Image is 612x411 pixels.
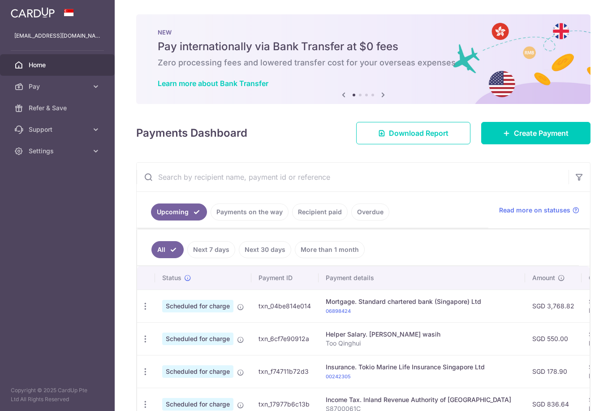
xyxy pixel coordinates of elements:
[158,29,569,36] p: NEW
[29,125,88,134] span: Support
[162,273,181,282] span: Status
[389,128,448,138] span: Download Report
[251,266,319,290] th: Payment ID
[499,206,570,215] span: Read more on statuses
[326,330,518,339] div: Helper Salary. [PERSON_NAME] wasih
[137,163,569,191] input: Search by recipient name, payment id or reference
[292,203,348,221] a: Recipient paid
[158,39,569,54] h5: Pay internationally via Bank Transfer at $0 fees
[251,355,319,388] td: txn_f74711b72d3
[151,203,207,221] a: Upcoming
[136,14,590,104] img: Bank transfer banner
[29,82,88,91] span: Pay
[326,308,351,314] a: 06898424
[295,241,365,258] a: More than 1 month
[158,57,569,68] h6: Zero processing fees and lowered transfer cost for your overseas expenses
[326,373,351,380] a: 00242305
[481,122,590,144] a: Create Payment
[211,203,289,221] a: Payments on the way
[499,206,579,215] a: Read more on statuses
[162,365,233,378] span: Scheduled for charge
[11,7,55,18] img: CardUp
[14,31,100,40] p: [EMAIL_ADDRESS][DOMAIN_NAME]
[162,398,233,411] span: Scheduled for charge
[29,104,88,112] span: Refer & Save
[514,128,569,138] span: Create Payment
[158,79,268,88] a: Learn more about Bank Transfer
[239,241,291,258] a: Next 30 days
[187,241,235,258] a: Next 7 days
[136,125,247,141] h4: Payments Dashboard
[351,203,389,221] a: Overdue
[151,241,184,258] a: All
[326,339,518,348] p: Too Qinghui
[251,322,319,355] td: txn_6cf7e90912a
[162,333,233,345] span: Scheduled for charge
[162,300,233,312] span: Scheduled for charge
[251,290,319,322] td: txn_04be814e014
[319,266,525,290] th: Payment details
[525,322,582,355] td: SGD 550.00
[532,273,555,282] span: Amount
[326,297,518,306] div: Mortgage. Standard chartered bank (Singapore) Ltd
[525,290,582,322] td: SGD 3,768.82
[29,61,88,69] span: Home
[29,147,88,156] span: Settings
[356,122,470,144] a: Download Report
[525,355,582,388] td: SGD 178.90
[326,363,518,372] div: Insurance. Tokio Marine Life Insurance Singapore Ltd
[326,395,518,404] div: Income Tax. Inland Revenue Authority of [GEOGRAPHIC_DATA]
